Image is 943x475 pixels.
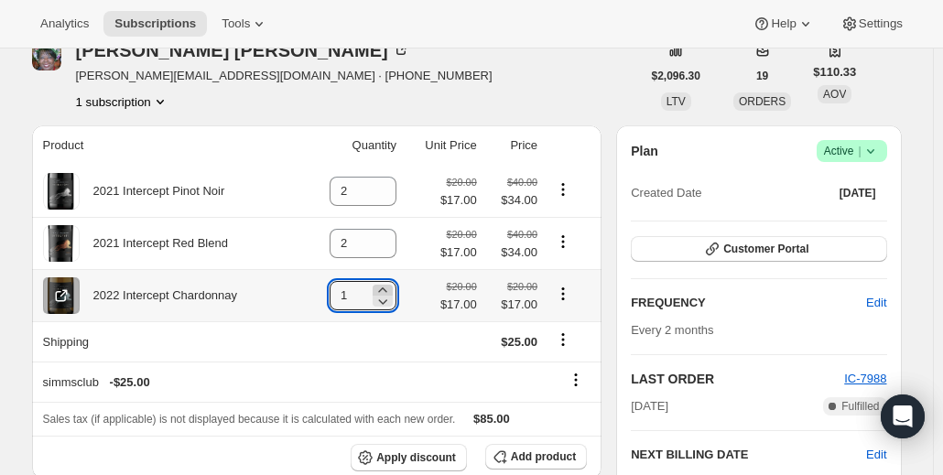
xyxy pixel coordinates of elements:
span: [DATE] [631,397,668,416]
button: Help [742,11,825,37]
th: Product [32,125,303,166]
span: $34.00 [488,191,537,210]
small: $20.00 [507,281,537,292]
span: $2,096.30 [652,69,700,83]
button: Subscriptions [103,11,207,37]
button: [DATE] [829,180,887,206]
span: Sales tax (if applicable) is not displayed because it is calculated with each new order. [43,413,456,426]
button: Edit [855,288,897,318]
span: Customer Portal [723,242,808,256]
small: $20.00 [447,281,477,292]
span: AOV [823,88,846,101]
span: Tools [222,16,250,31]
span: LTV [667,95,686,108]
small: $20.00 [447,229,477,240]
button: Analytics [29,11,100,37]
span: - $25.00 [110,373,150,392]
span: Every 2 months [631,323,713,337]
span: $17.00 [440,243,477,262]
a: IC-7988 [844,372,886,385]
div: simmsclub [43,373,538,392]
button: Product actions [548,179,578,200]
button: Settings [829,11,914,37]
button: IC-7988 [844,370,886,388]
span: $34.00 [488,243,537,262]
div: 2021 Intercept Pinot Noir [80,182,225,200]
span: [PERSON_NAME][EMAIL_ADDRESS][DOMAIN_NAME] · [PHONE_NUMBER] [76,67,493,85]
th: Price [482,125,543,166]
button: Product actions [548,284,578,304]
small: $20.00 [447,177,477,188]
button: Shipping actions [548,329,578,350]
th: Quantity [302,125,402,166]
span: ORDERS [739,95,786,108]
span: | [858,144,861,158]
span: $17.00 [440,296,477,314]
h2: LAST ORDER [631,370,844,388]
span: $85.00 [473,412,510,426]
div: [PERSON_NAME] [PERSON_NAME] [76,41,410,59]
span: Fulfilled [841,399,879,414]
span: [DATE] [840,186,876,200]
span: $25.00 [501,335,537,349]
h2: FREQUENCY [631,294,866,312]
button: Add product [485,444,587,470]
th: Unit Price [402,125,482,166]
button: Tools [211,11,279,37]
button: $2,096.30 [641,63,711,89]
span: $17.00 [440,191,477,210]
button: Edit [866,446,886,464]
img: product img [45,225,77,262]
button: Product actions [548,232,578,252]
span: Settings [859,16,903,31]
button: Customer Portal [631,236,886,262]
span: Help [771,16,796,31]
div: 2021 Intercept Red Blend [80,234,228,253]
span: Edit [866,294,886,312]
span: 19 [756,69,768,83]
span: Apply discount [376,450,456,465]
span: Subscriptions [114,16,196,31]
span: Analytics [40,16,89,31]
button: Apply discount [351,444,467,471]
div: 2022 Intercept Chardonnay [80,286,238,305]
small: $40.00 [507,229,537,240]
img: product img [45,173,77,210]
span: Created Date [631,184,701,202]
span: Sandra Simms [32,41,61,70]
span: $110.33 [813,63,856,81]
button: 19 [745,63,779,89]
span: $17.00 [488,296,537,314]
th: Shipping [32,321,303,362]
h2: NEXT BILLING DATE [631,446,866,464]
span: Active [824,142,880,160]
button: Product actions [76,92,169,111]
small: $40.00 [507,177,537,188]
h2: Plan [631,142,658,160]
span: Add product [511,449,576,464]
div: Open Intercom Messenger [881,394,925,438]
